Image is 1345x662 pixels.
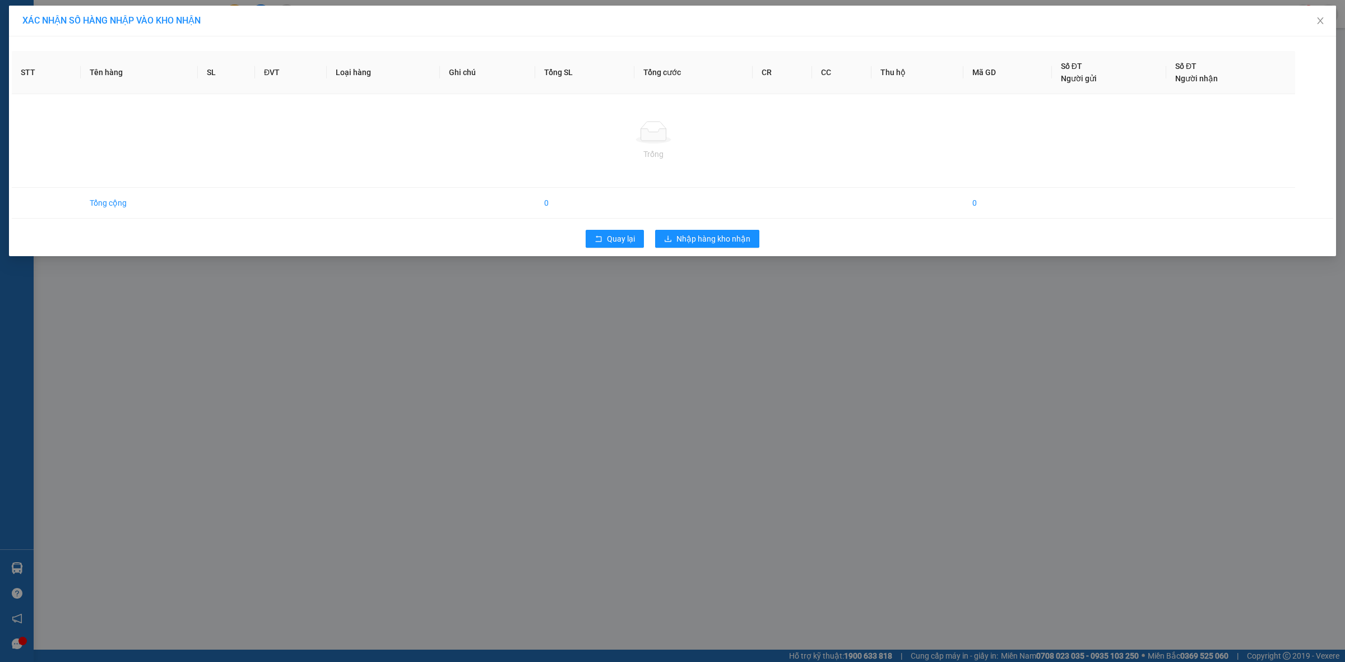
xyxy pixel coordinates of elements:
[963,51,1051,94] th: Mã GD
[81,51,198,94] th: Tên hàng
[12,51,81,94] th: STT
[664,235,672,244] span: download
[595,235,602,244] span: rollback
[440,51,535,94] th: Ghi chú
[327,51,440,94] th: Loại hàng
[255,51,327,94] th: ĐVT
[22,15,201,26] span: XÁC NHẬN SỐ HÀNG NHẬP VÀO KHO NHẬN
[1061,74,1097,83] span: Người gửi
[812,51,871,94] th: CC
[753,51,812,94] th: CR
[198,51,255,94] th: SL
[81,188,198,219] td: Tổng cộng
[634,51,753,94] th: Tổng cước
[1175,74,1218,83] span: Người nhận
[871,51,963,94] th: Thu hộ
[535,51,634,94] th: Tổng SL
[676,233,750,245] span: Nhập hàng kho nhận
[586,230,644,248] button: rollbackQuay lại
[655,230,759,248] button: downloadNhập hàng kho nhận
[963,188,1051,219] td: 0
[1175,62,1196,71] span: Số ĐT
[1305,6,1336,37] button: Close
[1316,16,1325,25] span: close
[21,148,1286,160] div: Trống
[535,188,634,219] td: 0
[1061,62,1082,71] span: Số ĐT
[607,233,635,245] span: Quay lại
